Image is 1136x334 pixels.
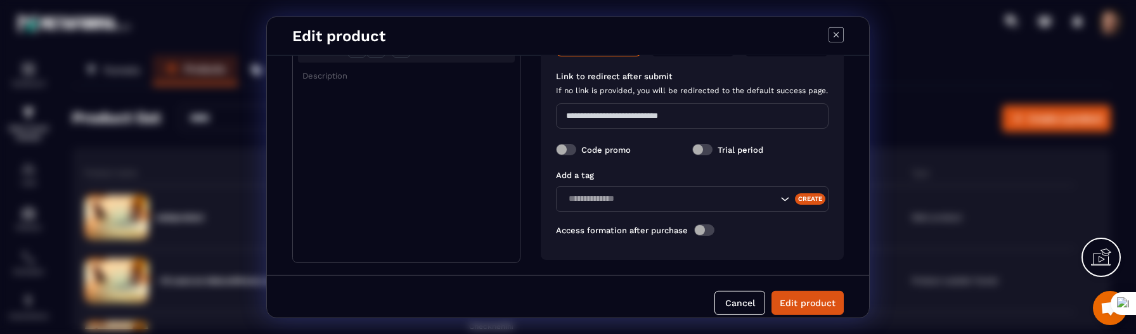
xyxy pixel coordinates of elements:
[795,193,826,204] div: Create
[564,192,777,206] input: Search for option
[718,145,763,154] label: Trial period
[581,145,631,154] label: Code promo
[771,290,844,314] button: Edit product
[556,186,829,211] div: Search for option
[556,86,829,94] span: If no link is provided, you will be redirected to the default success page.
[556,225,688,234] label: Access formation after purchase
[556,170,594,179] label: Add a tag
[556,71,829,80] label: Link to redirect after submit
[714,290,765,314] button: Cancel
[292,27,385,44] h4: Edit product
[1093,291,1127,325] div: Mở cuộc trò chuyện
